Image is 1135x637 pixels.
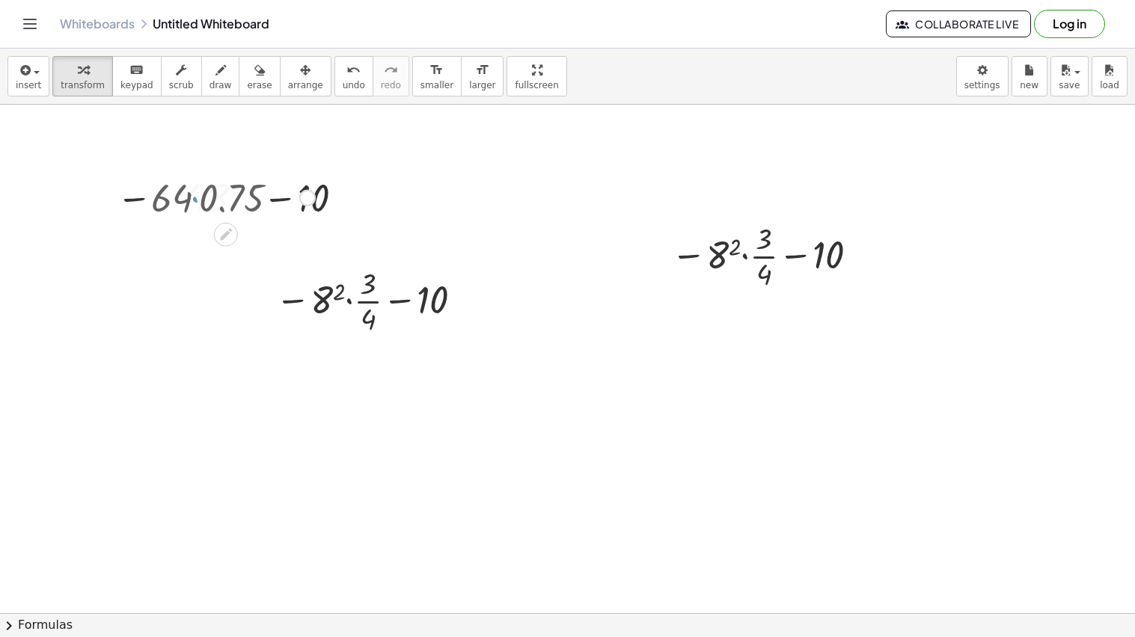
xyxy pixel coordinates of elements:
[201,56,240,96] button: draw
[429,61,444,79] i: format_size
[384,61,398,79] i: redo
[461,56,504,96] button: format_sizelarger
[515,80,558,90] span: fullscreen
[169,80,194,90] span: scrub
[964,80,1000,90] span: settings
[280,56,331,96] button: arrange
[475,61,489,79] i: format_size
[373,56,409,96] button: redoredo
[214,223,238,247] div: Edit math
[886,10,1031,37] button: Collaborate Live
[1012,56,1047,96] button: new
[1034,10,1105,38] button: Log in
[60,16,135,31] a: Whiteboards
[381,80,401,90] span: redo
[334,56,373,96] button: undoundo
[343,80,365,90] span: undo
[247,80,272,90] span: erase
[288,80,323,90] span: arrange
[161,56,202,96] button: scrub
[112,56,162,96] button: keyboardkeypad
[61,80,105,90] span: transform
[18,12,42,36] button: Toggle navigation
[120,80,153,90] span: keypad
[1050,56,1089,96] button: save
[1100,80,1119,90] span: load
[412,56,462,96] button: format_sizesmaller
[52,56,113,96] button: transform
[239,56,280,96] button: erase
[1059,80,1080,90] span: save
[129,61,144,79] i: keyboard
[899,17,1018,31] span: Collaborate Live
[956,56,1009,96] button: settings
[420,80,453,90] span: smaller
[1020,80,1038,90] span: new
[469,80,495,90] span: larger
[7,56,49,96] button: insert
[346,61,361,79] i: undo
[1092,56,1128,96] button: load
[209,80,232,90] span: draw
[507,56,566,96] button: fullscreen
[16,80,41,90] span: insert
